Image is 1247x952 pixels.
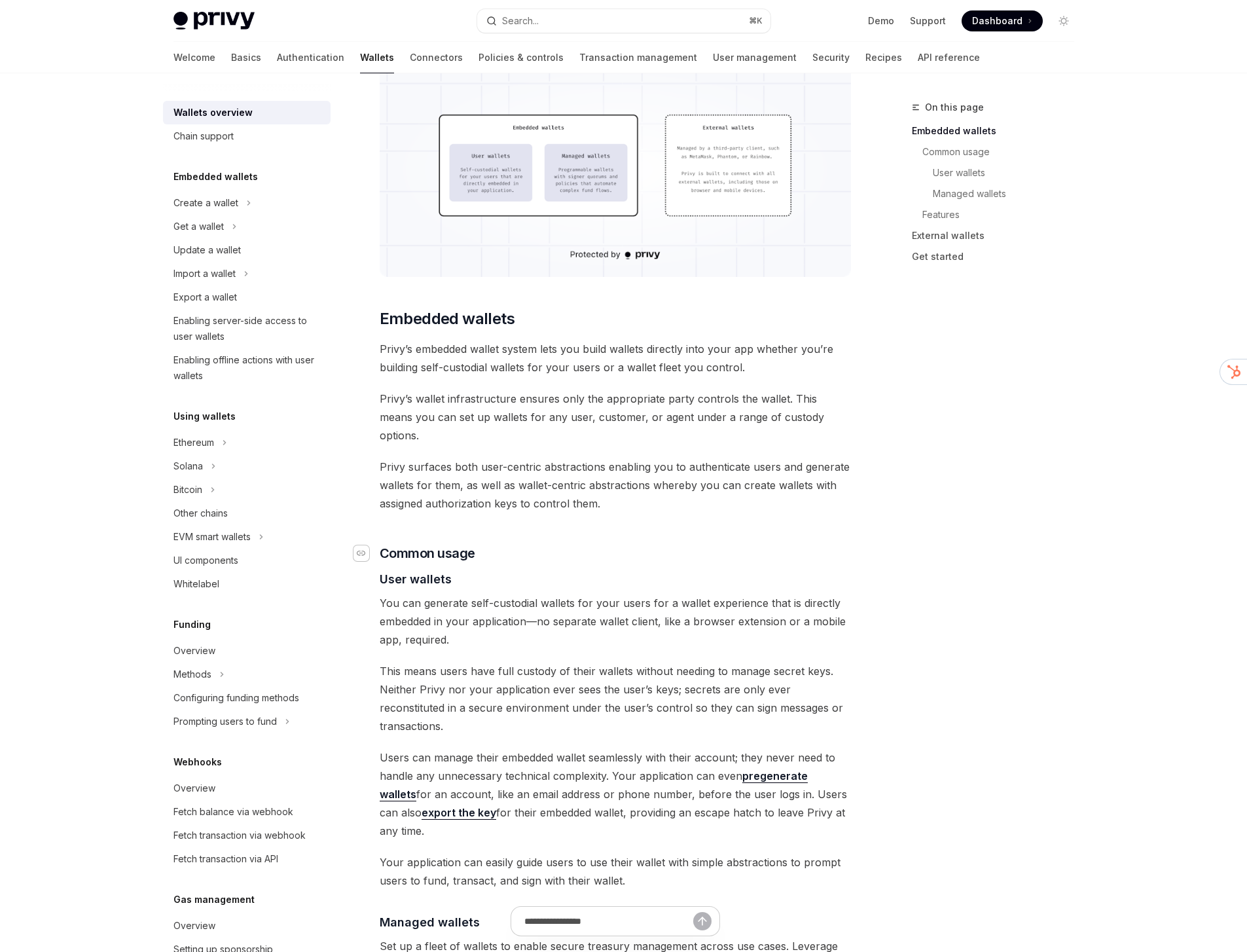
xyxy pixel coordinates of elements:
[868,14,894,27] a: Demo
[173,754,222,770] h5: Webhooks
[173,242,241,258] div: Update a wallet
[749,16,763,26] span: ⌘ K
[163,639,331,663] a: Overview
[163,914,331,938] a: Overview
[360,42,394,73] a: Wallets
[173,529,251,545] div: EVM smart wallets
[579,42,697,73] a: Transaction management
[173,458,203,474] div: Solana
[163,124,331,148] a: Chain support
[163,238,331,262] a: Update a wallet
[1053,10,1074,31] button: Toggle dark mode
[163,285,331,309] a: Export a wallet
[231,42,261,73] a: Basics
[912,246,1085,267] a: Get started
[933,183,1085,204] a: Managed wallets
[922,141,1085,162] a: Common usage
[173,804,293,820] div: Fetch balance via webhook
[163,686,331,710] a: Configuring funding methods
[163,101,331,124] a: Wallets overview
[380,853,852,890] span: Your application can easily guide users to use their wallet with simple abstractions to prompt us...
[910,14,946,27] a: Support
[173,435,214,450] div: Ethereum
[380,458,852,513] span: Privy surfaces both user-centric abstractions enabling you to authenticate users and generate wal...
[713,42,797,73] a: User management
[925,100,984,115] span: On this page
[380,662,852,735] span: This means users have full custody of their wallets without needing to manage secret keys. Neithe...
[380,340,852,376] span: Privy’s embedded wallet system lets you build wallets directly into your app whether you’re build...
[173,195,238,211] div: Create a wallet
[933,162,1085,183] a: User wallets
[173,266,236,282] div: Import a wallet
[173,780,215,796] div: Overview
[173,617,211,632] h5: Funding
[380,62,852,277] img: images/walletoverview.png
[173,169,258,185] h5: Embedded wallets
[922,204,1085,225] a: Features
[173,313,323,344] div: Enabling server-side access to user wallets
[173,553,238,568] div: UI components
[163,348,331,388] a: Enabling offline actions with user wallets
[173,828,306,843] div: Fetch transaction via webhook
[163,800,331,824] a: Fetch balance via webhook
[173,851,278,867] div: Fetch transaction via API
[173,714,277,729] div: Prompting users to fund
[173,12,255,30] img: light logo
[380,594,852,649] span: You can generate self-custodial wallets for your users for a wallet experience that is directly e...
[163,777,331,800] a: Overview
[173,219,224,234] div: Get a wallet
[477,9,770,33] button: Search...⌘K
[865,42,902,73] a: Recipes
[479,42,564,73] a: Policies & controls
[163,847,331,871] a: Fetch transaction via API
[173,105,253,120] div: Wallets overview
[962,10,1043,31] a: Dashboard
[163,309,331,348] a: Enabling server-side access to user wallets
[380,748,852,840] span: Users can manage their embedded wallet seamlessly with their account; they never need to handle a...
[173,409,236,424] h5: Using wallets
[812,42,850,73] a: Security
[173,576,219,592] div: Whitelabel
[173,505,228,521] div: Other chains
[173,918,215,934] div: Overview
[173,482,202,498] div: Bitcoin
[277,42,344,73] a: Authentication
[163,824,331,847] a: Fetch transaction via webhook
[173,643,215,659] div: Overview
[972,14,1022,27] span: Dashboard
[163,549,331,572] a: UI components
[163,572,331,596] a: Whitelabel
[380,570,452,588] span: User wallets
[173,42,215,73] a: Welcome
[380,544,475,562] span: Common usage
[422,806,496,820] a: export the key
[173,352,323,384] div: Enabling offline actions with user wallets
[353,544,380,562] a: Navigate to header
[163,502,331,525] a: Other chains
[173,128,234,144] div: Chain support
[410,42,463,73] a: Connectors
[918,42,980,73] a: API reference
[380,390,852,445] span: Privy’s wallet infrastructure ensures only the appropriate party controls the wallet. This means ...
[173,289,237,305] div: Export a wallet
[912,225,1085,246] a: External wallets
[173,892,255,907] h5: Gas management
[693,912,712,930] button: Send message
[173,690,299,706] div: Configuring funding methods
[380,308,515,329] span: Embedded wallets
[502,13,539,29] div: Search...
[173,667,211,682] div: Methods
[912,120,1085,141] a: Embedded wallets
